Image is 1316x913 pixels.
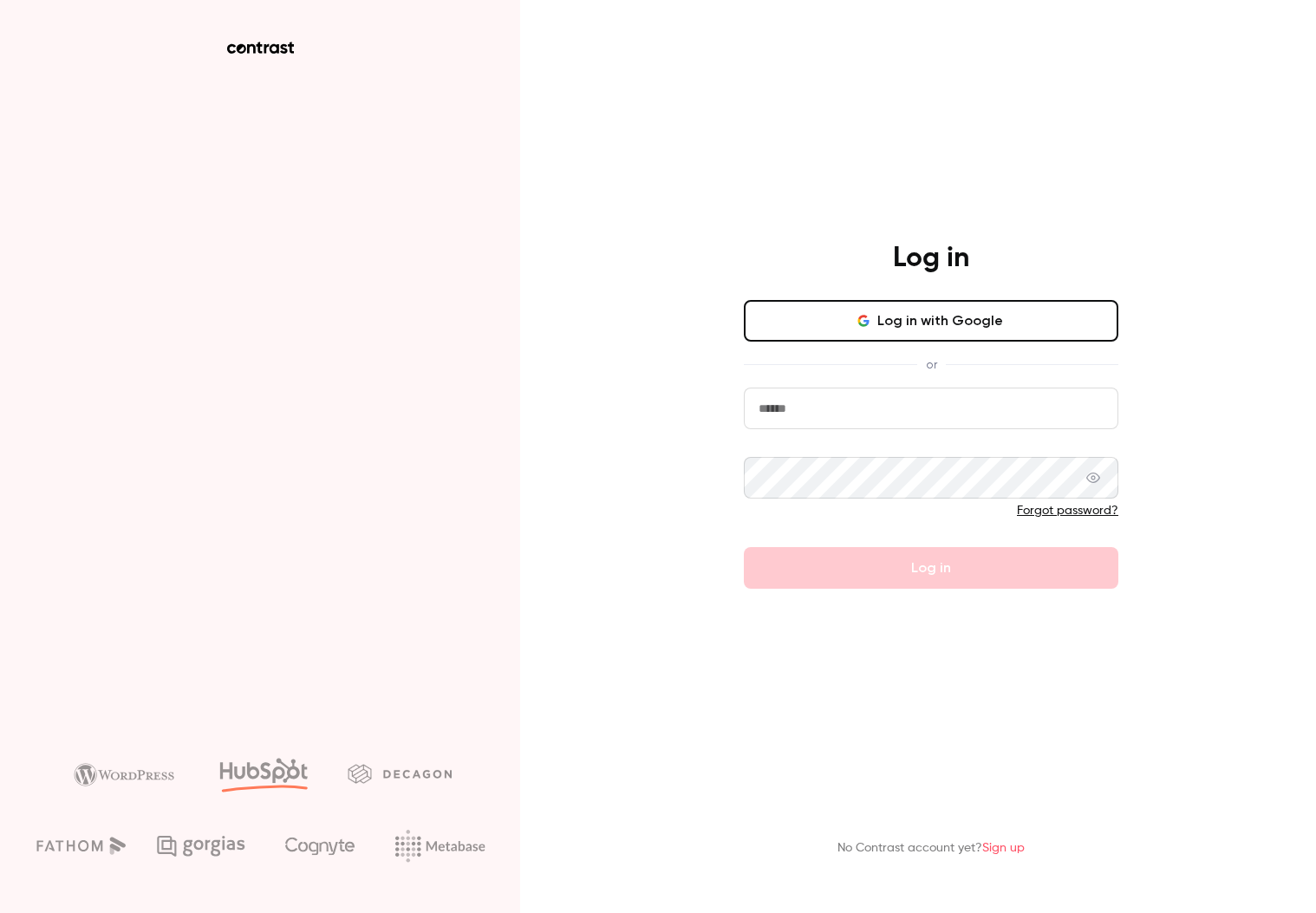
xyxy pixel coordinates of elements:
h4: Log in [893,241,969,276]
button: Log in with Google [744,300,1118,342]
a: Sign up [982,842,1025,854]
p: No Contrast account yet? [837,839,1025,858]
a: Forgot password? [1017,505,1118,517]
span: or [917,355,946,374]
img: decagon [348,764,452,783]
